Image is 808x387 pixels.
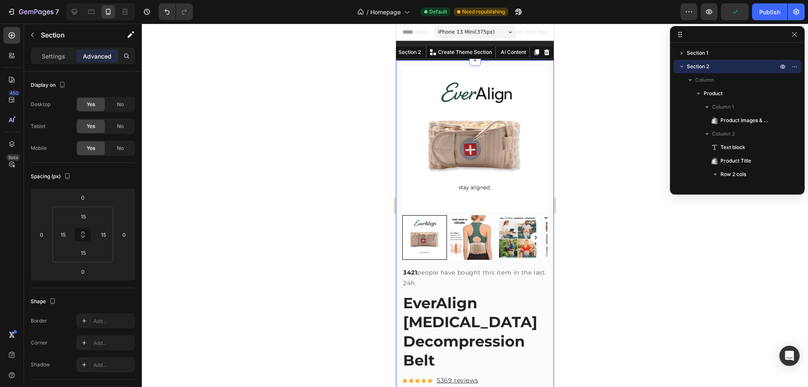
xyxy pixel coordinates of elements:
input: 0 [74,265,91,278]
span: Product [704,89,723,98]
div: Shape [31,296,58,307]
span: Column 1 [729,184,751,192]
p: 7 [55,7,59,17]
span: Need republishing [462,8,505,16]
span: Section 2 [687,62,709,71]
span: Homepage [370,8,401,16]
button: 7 [3,3,63,20]
input: 15px [97,228,110,241]
span: No [117,144,124,152]
div: Desktop [31,101,50,108]
span: Section 1 [687,49,708,57]
span: Yes [87,101,95,108]
div: Corner [31,339,48,347]
span: Text block [720,143,745,152]
div: Add... [93,318,133,325]
input: 0 [35,228,48,241]
p: Section [41,30,110,40]
input: 15px [57,228,69,241]
div: Spacing (px) [31,171,72,182]
div: Open Intercom Messenger [779,346,800,366]
button: Publish [752,3,787,20]
span: Product Images & Gallery [720,116,769,125]
span: Product Title [720,157,751,165]
span: Row 2 cols [720,170,746,179]
span: No [117,123,124,130]
div: Display on [31,80,67,91]
input: 15px [75,210,92,223]
div: Beta [6,154,20,161]
div: Add... [93,339,133,347]
div: Mobile [31,144,47,152]
div: Border [31,317,47,325]
span: Yes [87,123,95,130]
p: Advanced [83,52,112,61]
div: Add... [93,361,133,369]
span: Column 2 [712,130,735,138]
input: 0 [118,228,130,241]
span: Column [695,76,714,84]
input: 0 [74,191,91,204]
div: Tablet [31,123,45,130]
div: 450 [8,90,20,96]
span: Default [429,8,447,16]
input: 15px [75,246,92,259]
div: Undo/Redo [159,3,193,20]
span: / [367,8,369,16]
iframe: Design area [396,24,554,387]
span: Column 1 [712,103,734,111]
span: No [117,101,124,108]
span: Yes [87,144,95,152]
div: Publish [759,8,780,16]
div: Shadow [31,361,50,368]
p: Settings [42,52,65,61]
